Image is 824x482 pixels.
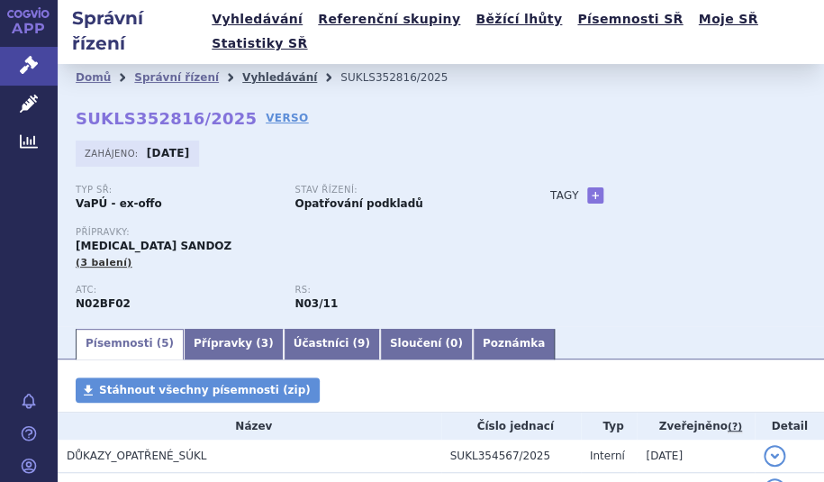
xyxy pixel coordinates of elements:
[441,440,581,473] td: SUKL354567/2025
[637,440,755,473] td: [DATE]
[76,377,320,403] a: Stáhnout všechny písemnosti (zip)
[294,185,495,196] p: Stav řízení:
[99,384,311,396] span: Stáhnout všechny písemnosti (zip)
[76,227,514,238] p: Přípravky:
[450,337,457,350] span: 0
[58,5,206,56] h2: Správní řízení
[284,329,380,359] a: Účastníci (9)
[550,185,579,206] h3: Tagy
[76,240,231,252] span: [MEDICAL_DATA] SANDOZ
[294,197,422,210] strong: Opatřování podkladů
[637,413,755,440] th: Zveřejněno
[590,450,625,462] span: Interní
[76,257,132,268] span: (3 balení)
[572,7,688,32] a: Písemnosti SŘ
[764,445,785,467] button: detail
[587,187,603,204] a: +
[441,413,581,440] th: Číslo jednací
[294,285,495,296] p: RS:
[76,297,131,310] strong: PREGABALIN
[76,329,184,359] a: Písemnosti (5)
[76,109,257,128] strong: SUKLS352816/2025
[266,109,309,127] a: VERSO
[358,337,365,350] span: 9
[728,421,742,433] abbr: (?)
[76,185,276,196] p: Typ SŘ:
[76,197,162,210] strong: VaPÚ - ex-offo
[294,297,338,310] strong: pregabalin
[473,329,555,359] a: Poznámka
[76,71,111,84] a: Domů
[693,7,763,32] a: Moje SŘ
[67,450,206,462] span: DŮKAZY_OPATŘENÉ_SÚKL
[147,147,190,159] strong: [DATE]
[755,413,824,440] th: Detail
[76,285,276,296] p: ATC:
[161,337,168,350] span: 5
[380,329,473,359] a: Sloučení (0)
[581,413,638,440] th: Typ
[184,329,284,359] a: Přípravky (3)
[242,71,317,84] a: Vyhledávání
[340,64,471,91] li: SUKLS352816/2025
[206,32,312,56] a: Statistiky SŘ
[134,71,219,84] a: Správní řízení
[470,7,567,32] a: Běžící lhůty
[261,337,268,350] span: 3
[58,413,441,440] th: Název
[85,146,141,160] span: Zahájeno:
[206,7,308,32] a: Vyhledávání
[312,7,466,32] a: Referenční skupiny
